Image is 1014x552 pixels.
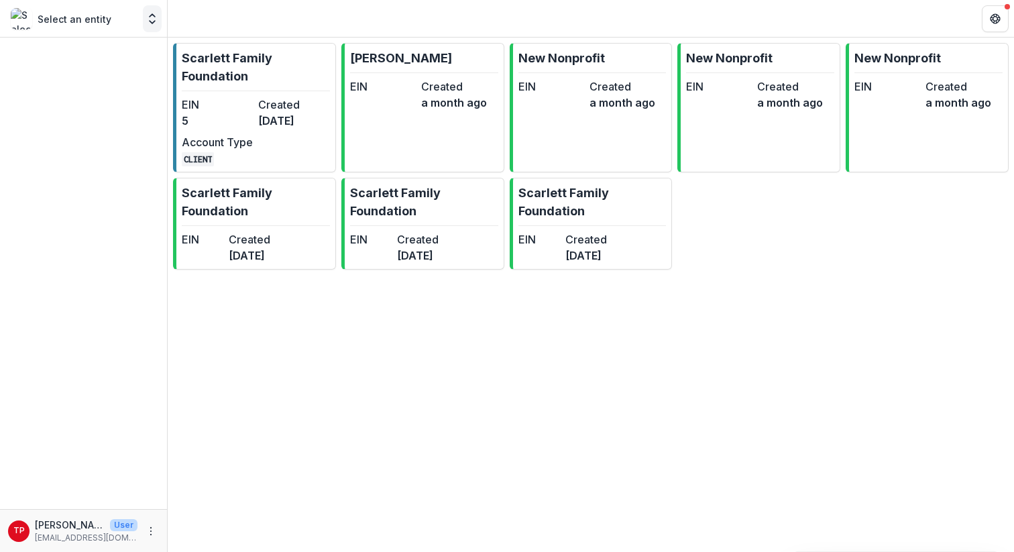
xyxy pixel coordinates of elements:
dd: 5 [182,113,253,129]
p: Scarlett Family Foundation [518,184,667,220]
dd: a month ago [589,95,655,111]
dd: a month ago [421,95,487,111]
dt: Created [565,231,607,247]
p: [PERSON_NAME] [350,49,452,67]
dt: EIN [350,78,416,95]
div: Tom Parrish [13,527,25,535]
dd: a month ago [757,95,823,111]
dt: Created [258,97,329,113]
p: New Nonprofit [518,49,605,67]
a: [PERSON_NAME]EINCreateda month ago [341,43,504,172]
dd: [DATE] [229,247,270,264]
button: More [143,523,159,539]
a: Scarlett Family FoundationEINCreated[DATE] [510,178,673,270]
dd: [DATE] [397,247,439,264]
p: Select an entity [38,12,111,26]
a: Scarlett Family FoundationEIN5Created[DATE]Account TypeCLIENT [173,43,336,172]
a: New NonprofitEINCreateda month ago [846,43,1009,172]
p: [EMAIL_ADDRESS][DOMAIN_NAME] [35,532,137,544]
a: Scarlett Family FoundationEINCreated[DATE] [341,178,504,270]
dd: [DATE] [565,247,607,264]
a: New NonprofitEINCreateda month ago [677,43,840,172]
dt: Created [757,78,823,95]
p: User [110,519,137,531]
dt: EIN [686,78,752,95]
a: New NonprofitEINCreateda month ago [510,43,673,172]
button: Get Help [982,5,1009,32]
dt: Created [925,78,991,95]
dt: EIN [518,231,560,247]
dt: EIN [518,78,584,95]
p: New Nonprofit [854,49,941,67]
p: Scarlett Family Foundation [182,184,330,220]
button: Open entity switcher [143,5,162,32]
dt: Created [397,231,439,247]
dd: [DATE] [258,113,329,129]
dt: Created [589,78,655,95]
dt: Created [421,78,487,95]
dt: EIN [350,231,392,247]
code: CLIENT [182,152,214,166]
dt: EIN [854,78,920,95]
dt: Created [229,231,270,247]
p: Scarlett Family Foundation [350,184,498,220]
p: [PERSON_NAME] [35,518,105,532]
dt: EIN [182,97,253,113]
dt: Account Type [182,134,253,150]
dt: EIN [182,231,223,247]
a: Scarlett Family FoundationEINCreated[DATE] [173,178,336,270]
p: New Nonprofit [686,49,773,67]
img: Select an entity [11,8,32,30]
p: Scarlett Family Foundation [182,49,330,85]
dd: a month ago [925,95,991,111]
